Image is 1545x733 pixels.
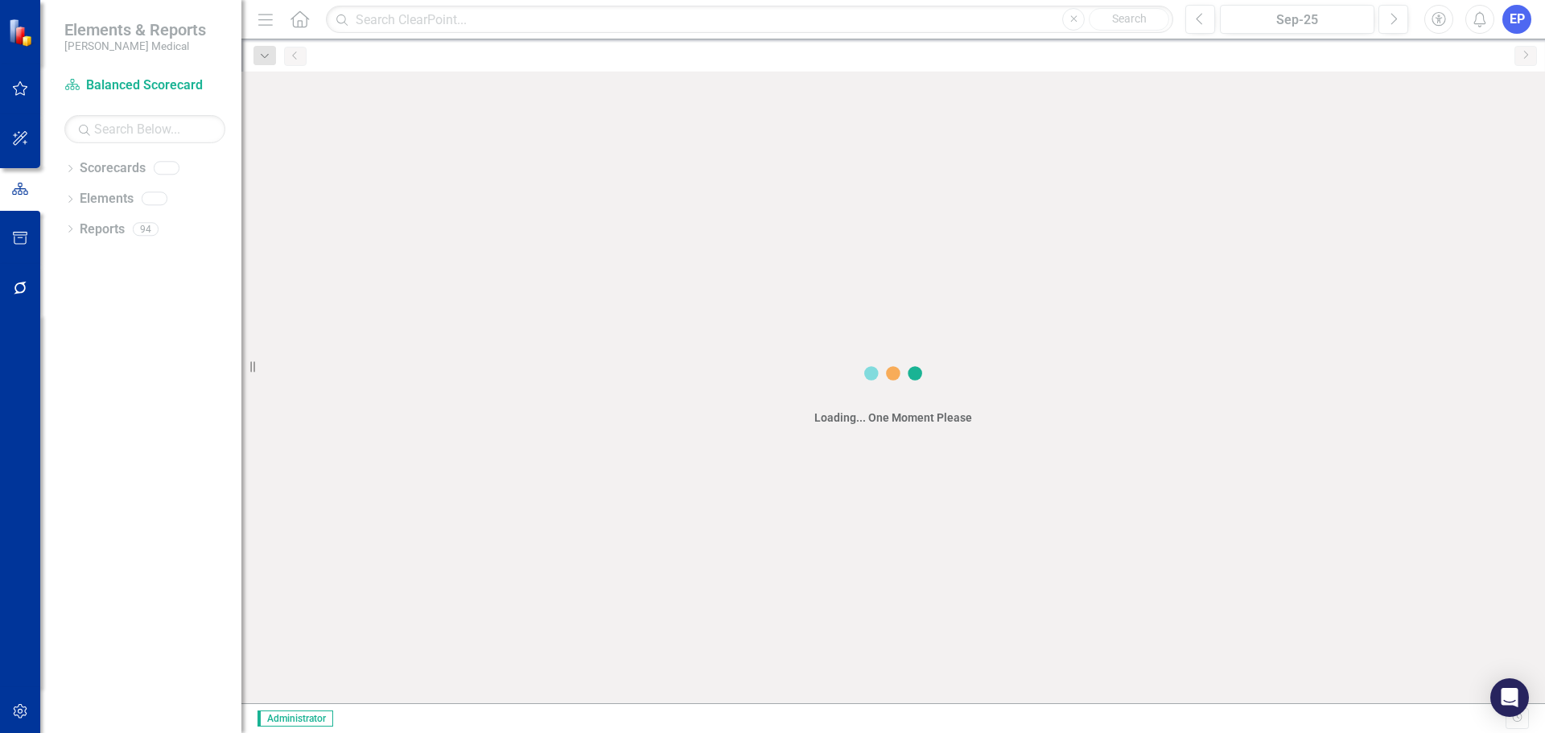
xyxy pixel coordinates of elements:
button: Sep-25 [1220,5,1374,34]
a: Scorecards [80,159,146,178]
span: Administrator [257,710,333,727]
div: 94 [133,222,159,236]
a: Balanced Scorecard [64,76,225,95]
div: Open Intercom Messenger [1490,678,1529,717]
span: Elements & Reports [64,20,206,39]
div: Sep-25 [1226,10,1369,30]
div: Loading... One Moment Please [814,410,972,426]
button: EP [1502,5,1531,34]
a: Reports [80,220,125,239]
small: [PERSON_NAME] Medical [64,39,206,52]
input: Search ClearPoint... [326,6,1173,34]
input: Search Below... [64,115,225,143]
span: Search [1112,12,1147,25]
img: ClearPoint Strategy [7,18,36,47]
button: Search [1089,8,1169,31]
a: Elements [80,190,134,208]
